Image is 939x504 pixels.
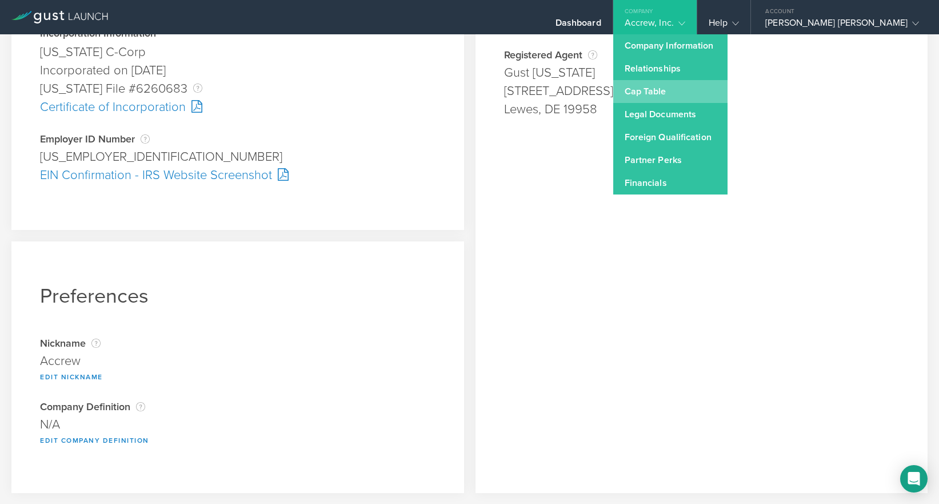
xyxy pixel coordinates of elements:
[40,98,435,116] div: Certificate of Incorporation
[40,133,435,145] div: Employer ID Number
[765,17,919,34] div: [PERSON_NAME] [PERSON_NAME]
[504,82,900,100] div: [STREET_ADDRESS]
[40,80,435,98] div: [US_STATE] File #6260683
[504,64,900,82] div: Gust [US_STATE]
[504,100,900,118] div: Lewes, DE 19958
[504,49,900,61] div: Registered Agent
[40,370,103,384] button: Edit Nickname
[40,352,435,370] div: Accrew
[40,166,435,184] div: EIN Confirmation - IRS Website Screenshot
[40,338,435,349] div: Nickname
[40,148,435,166] div: [US_EMPLOYER_IDENTIFICATION_NUMBER]
[900,465,928,493] div: Open Intercom Messenger
[40,434,149,447] button: Edit Company Definition
[40,61,435,80] div: Incorporated on [DATE]
[556,17,601,34] div: Dashboard
[40,284,435,308] h1: Preferences
[40,29,435,40] div: Incorporation Information
[40,401,435,412] div: Company Definition
[40,415,435,434] div: N/A
[709,17,739,34] div: Help
[40,43,435,61] div: [US_STATE] C-Corp
[625,17,685,34] div: Accrew, Inc.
